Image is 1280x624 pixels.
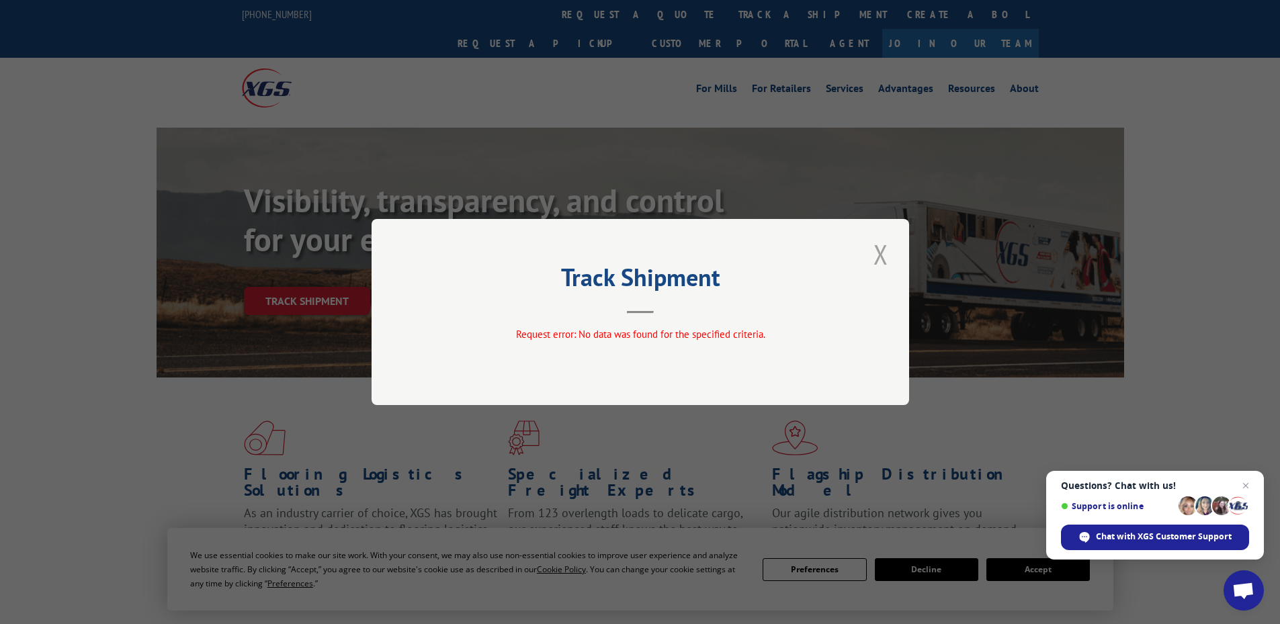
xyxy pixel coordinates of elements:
[1061,525,1249,550] span: Chat with XGS Customer Support
[439,268,842,294] h2: Track Shipment
[869,236,892,273] button: Close modal
[1061,501,1174,511] span: Support is online
[1061,480,1249,491] span: Questions? Chat with us!
[1096,531,1232,543] span: Chat with XGS Customer Support
[1224,570,1264,611] a: Open chat
[515,328,765,341] span: Request error: No data was found for the specified criteria.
